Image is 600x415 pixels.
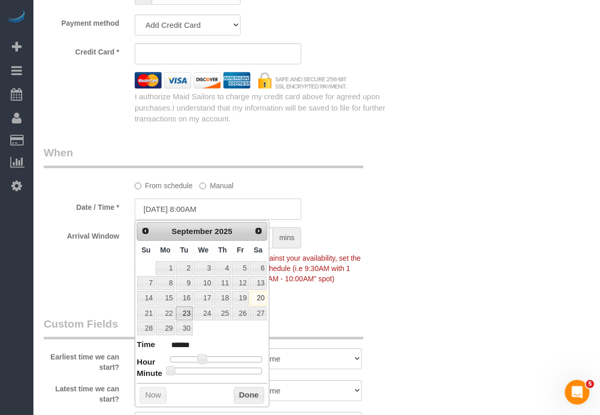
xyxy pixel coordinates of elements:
iframe: Intercom live chat [565,380,590,405]
span: I understand that my information will be saved to file for further transactions on my account. [135,103,386,123]
span: September [172,227,213,236]
a: 17 [194,291,213,305]
a: 30 [176,321,192,335]
a: Prev [138,224,153,238]
label: Arrival Window [36,227,127,241]
dt: Minute [137,368,162,381]
a: 21 [137,306,155,320]
a: 12 [232,276,248,290]
a: 24 [194,306,213,320]
dt: Hour [137,356,155,369]
a: 23 [176,306,192,320]
dt: Time [137,339,155,352]
a: 27 [250,306,267,320]
button: Done [234,387,264,404]
a: Next [251,224,266,238]
img: credit cards [127,72,355,89]
span: Friday [237,246,244,254]
span: To make this booking count against your availability, set the Arrival Window to match a spot on y... [135,254,361,283]
a: 26 [232,306,248,320]
a: 13 [250,276,267,290]
label: From schedule [135,177,193,191]
span: Sunday [141,246,151,254]
a: 15 [156,291,175,305]
input: MM/DD/YYYY HH:MM [135,199,301,220]
input: From schedule [135,183,141,189]
span: Prev [141,227,150,235]
a: 8 [156,276,175,290]
a: 2 [176,261,192,275]
span: 5 [586,380,594,388]
span: Thursday [218,246,227,254]
span: Next [254,227,263,235]
label: Date / Time * [36,199,127,212]
button: Now [140,387,166,404]
a: 20 [250,291,267,305]
a: 1 [156,261,175,275]
label: Manual [199,177,233,191]
a: 18 [214,291,231,305]
label: Payment method [36,14,127,28]
a: 16 [176,291,192,305]
a: 11 [214,276,231,290]
label: Earliest time we can start? [36,348,127,372]
label: Latest time we can start? [36,380,127,404]
span: Tuesday [180,246,188,254]
a: 10 [194,276,213,290]
span: Wednesday [198,246,209,254]
a: 5 [232,261,248,275]
input: Manual [199,183,206,189]
a: 4 [214,261,231,275]
legend: Custom Fields [44,316,363,339]
a: 3 [194,261,213,275]
iframe: Secure card payment input frame [143,49,293,58]
span: Saturday [254,246,263,254]
a: 7 [137,276,155,290]
span: mins [273,227,301,248]
legend: When [44,145,363,168]
a: 6 [250,261,267,275]
a: 14 [137,291,155,305]
a: 28 [137,321,155,335]
a: 22 [156,306,175,320]
a: 25 [214,306,231,320]
a: 9 [176,276,192,290]
img: Automaid Logo [6,10,27,25]
a: 29 [156,321,175,335]
span: 2025 [215,227,232,236]
div: I authorize Maid Sailors to charge my credit card above for agreed upon purchases. [127,91,400,124]
label: Credit Card * [36,43,127,57]
span: Monday [160,246,171,254]
a: 19 [232,291,248,305]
